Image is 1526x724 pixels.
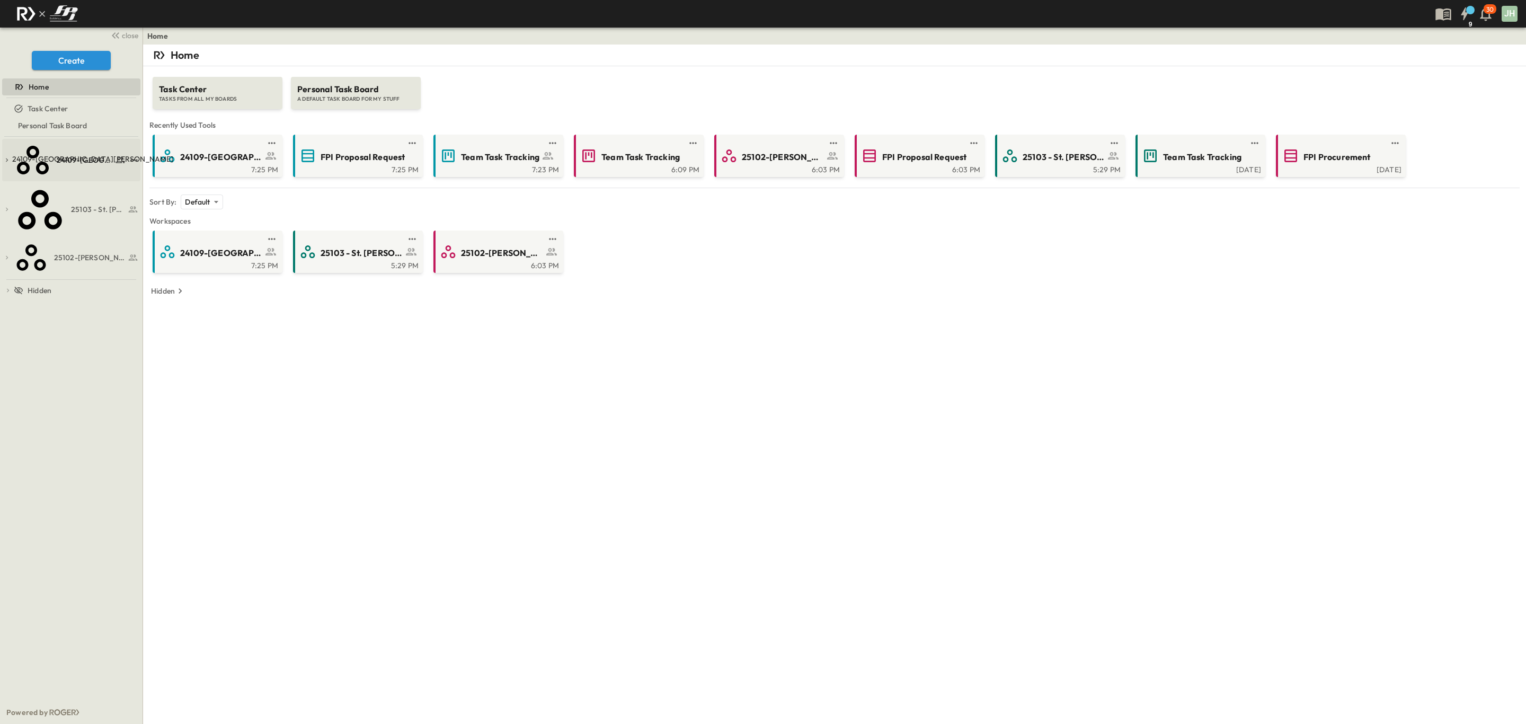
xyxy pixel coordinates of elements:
a: 6:03 PM [857,164,980,173]
a: FPI Procurement [1278,147,1401,164]
div: 25103 - St. [PERSON_NAME] Phase 2test [2,181,140,238]
a: Task Center [2,101,138,116]
a: 7:25 PM [155,260,278,269]
a: Task CenterTASKS FROM ALL MY BOARDS [152,66,283,109]
a: 6:03 PM [436,260,559,269]
img: c8d7d1ed905e502e8f77bf7063faec64e13b34fdb1f2bdd94b0e311fc34f8000.png [13,3,82,25]
nav: breadcrumbs [147,31,174,41]
span: FPI Proposal Request [321,151,405,163]
a: Team Task Tracking [436,147,559,164]
a: 6:03 PM [716,164,840,173]
button: close [107,28,140,42]
a: 25102-[PERSON_NAME][DEMOGRAPHIC_DATA][GEOGRAPHIC_DATA] [436,243,559,260]
p: Sort By: [149,197,176,207]
span: 24109-[GEOGRAPHIC_DATA][PERSON_NAME] [180,247,262,259]
button: JH [1501,5,1519,23]
button: test [406,137,419,149]
a: 25103 - St. [PERSON_NAME] Phase 2 [14,181,138,238]
span: Hidden [28,285,51,296]
span: 25102-[PERSON_NAME][DEMOGRAPHIC_DATA][GEOGRAPHIC_DATA] [461,247,543,259]
button: test [687,137,699,149]
div: 24109-St. Teresa of Calcutta Parish Halltest [2,139,140,181]
a: [DATE] [1138,164,1261,173]
span: 24109-[GEOGRAPHIC_DATA][PERSON_NAME] [180,151,262,163]
div: JH [1502,6,1518,22]
a: 24109-[GEOGRAPHIC_DATA][PERSON_NAME] [155,147,278,164]
a: [DATE] [1278,164,1401,173]
a: Team Task Tracking [576,147,699,164]
span: A DEFAULT TASK BOARD FOR MY STUFF [297,95,414,103]
span: close [122,30,138,41]
a: 6:09 PM [576,164,699,173]
a: 25103 - St. [PERSON_NAME] Phase 2 [997,147,1121,164]
a: Home [147,31,168,41]
div: 24109-[GEOGRAPHIC_DATA][PERSON_NAME] [12,154,174,164]
button: Create [32,51,111,70]
a: 7:23 PM [436,164,559,173]
a: Team Task Tracking [1138,147,1261,164]
button: test [265,233,278,245]
a: FPI Proposal Request [295,147,419,164]
a: 7:25 PM [295,164,419,173]
p: Hidden [151,286,175,296]
span: Task Center [28,103,68,114]
button: Hidden [147,284,190,298]
span: 25103 - St. [PERSON_NAME] Phase 2 [1023,151,1105,163]
span: 25102-[PERSON_NAME][DEMOGRAPHIC_DATA][GEOGRAPHIC_DATA] [742,151,824,163]
span: Task Center [159,83,276,95]
a: Home [2,80,138,94]
button: test [546,233,559,245]
span: Home [29,82,49,92]
button: 9 [1454,4,1475,23]
span: FPI Procurement [1303,151,1371,163]
button: test [1108,137,1121,149]
span: Recently Used Tools [149,120,1520,130]
a: 7:25 PM [155,164,278,173]
div: Personal Task Boardtest [2,117,140,134]
div: 25102-Christ The Redeemer Anglican Churchtest [2,238,140,278]
button: test [968,137,980,149]
button: test [406,233,419,245]
div: Default [181,195,223,209]
span: FPI Proposal Request [882,151,966,163]
a: 24109-[GEOGRAPHIC_DATA][PERSON_NAME] [155,243,278,260]
p: Default [185,197,210,207]
span: Workspaces [149,216,1520,226]
button: test [1389,137,1401,149]
span: Team Task Tracking [461,151,539,163]
a: 5:29 PM [997,164,1121,173]
span: TASKS FROM ALL MY BOARDS [159,95,276,103]
button: test [546,137,559,149]
p: 30 [1486,5,1494,14]
a: FPI Proposal Request [857,147,980,164]
a: 5:29 PM [295,260,419,269]
span: Team Task Tracking [601,151,680,163]
a: Personal Task BoardA DEFAULT TASK BOARD FOR MY STUFF [290,66,422,109]
a: 24109-St. Teresa of Calcutta Parish Hall [14,139,126,181]
span: 25103 - St. [PERSON_NAME] Phase 2 [71,204,125,215]
a: 25102-[PERSON_NAME][DEMOGRAPHIC_DATA][GEOGRAPHIC_DATA] [716,147,840,164]
button: test [265,137,278,149]
a: 25102-Christ The Redeemer Anglican Church [14,238,138,278]
a: 25103 - St. [PERSON_NAME] Phase 2 [295,243,419,260]
span: Personal Task Board [18,120,87,131]
p: Home [171,48,199,63]
a: Personal Task Board [2,118,138,133]
button: test [827,137,840,149]
span: Personal Task Board [297,83,414,95]
button: test [1248,137,1261,149]
h6: 9 [1468,21,1473,28]
span: 25103 - St. [PERSON_NAME] Phase 2 [321,247,403,259]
